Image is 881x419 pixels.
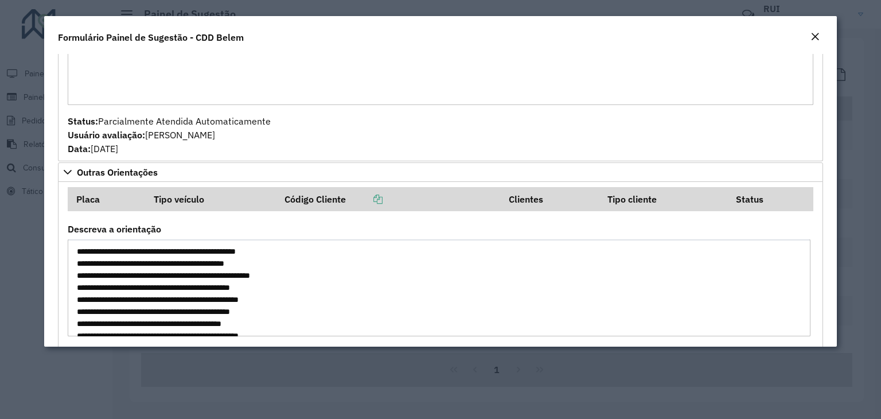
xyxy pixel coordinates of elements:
[68,115,271,154] span: Parcialmente Atendida Automaticamente [PERSON_NAME] [DATE]
[68,129,145,141] strong: Usuário avaliação:
[600,187,728,211] th: Tipo cliente
[77,168,158,177] span: Outras Orientações
[501,187,599,211] th: Clientes
[146,187,276,211] th: Tipo veículo
[68,222,161,236] label: Descreva a orientação
[58,162,823,182] a: Outras Orientações
[728,187,813,211] th: Status
[58,30,244,44] h4: Formulário Painel de Sugestão - CDD Belem
[68,115,98,127] strong: Status:
[807,30,823,45] button: Close
[276,187,501,211] th: Código Cliente
[68,187,146,211] th: Placa
[68,143,91,154] strong: Data:
[346,193,383,205] a: Copiar
[58,182,823,393] div: Outras Orientações
[810,32,820,41] em: Fechar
